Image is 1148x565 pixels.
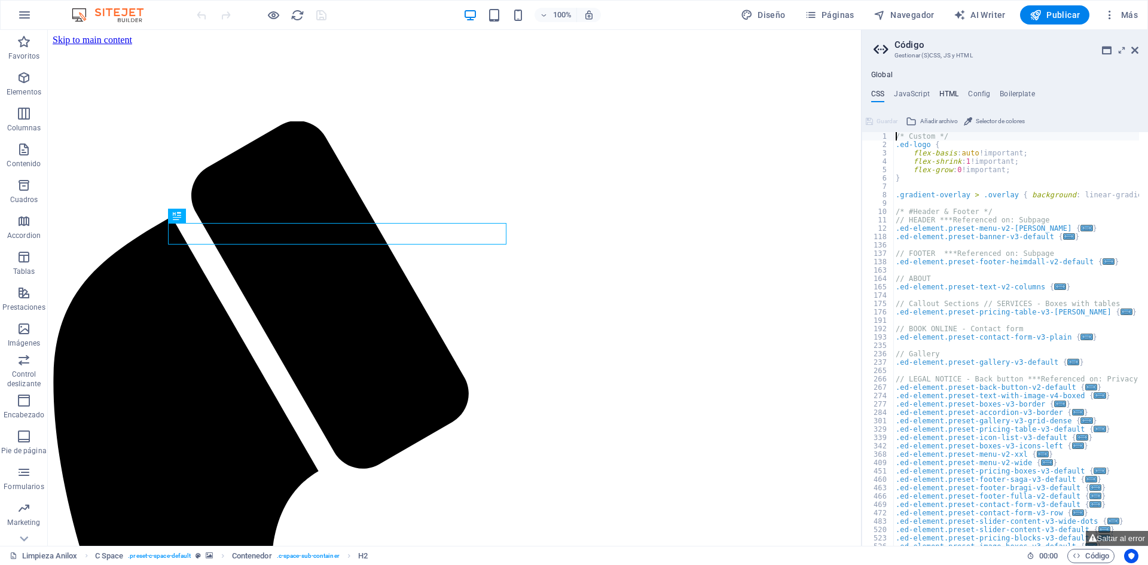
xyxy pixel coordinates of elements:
div: 466 [862,492,894,500]
div: 329 [862,425,894,433]
span: AI Writer [954,9,1006,21]
div: 6 [862,174,894,182]
h6: 100% [552,8,572,22]
i: Este elemento contiene un fondo [206,552,213,559]
span: ... [1067,359,1079,365]
div: 163 [862,266,894,274]
button: Navegador [869,5,939,25]
h3: Gestionar (S)CSS, JS y HTML [894,50,1115,61]
span: ... [1076,434,1088,441]
span: ... [1081,417,1093,424]
div: 235 [862,341,894,350]
p: Imágenes [8,338,40,348]
p: Tablas [13,267,35,276]
span: Añadir archivo [920,114,958,129]
div: 118 [862,233,894,241]
button: Añadir archivo [904,114,960,129]
p: Encabezado [4,410,44,420]
h4: Global [871,71,893,80]
div: 11 [862,216,894,224]
button: Haz clic para salir del modo de previsualización y seguir editando [266,8,280,22]
i: Este elemento es un preajuste personalizable [196,552,201,559]
div: 368 [862,450,894,459]
span: ... [1094,426,1106,432]
div: 192 [862,325,894,333]
i: Volver a cargar página [291,8,304,22]
p: Cuadros [10,195,38,204]
div: 176 [862,308,894,316]
h2: Código [894,39,1138,50]
div: 191 [862,316,894,325]
div: 451 [862,467,894,475]
span: ... [1089,501,1101,508]
button: AI Writer [949,5,1010,25]
div: 520 [862,526,894,534]
div: 523 [862,534,894,542]
p: Prestaciones [2,303,45,312]
div: 284 [862,408,894,417]
span: Selector de colores [976,114,1025,129]
a: Skip to main content [5,5,84,15]
div: Diseño (Ctrl+Alt+Y) [736,5,790,25]
span: ... [1081,225,1093,231]
p: Pie de página [1,446,46,456]
div: 267 [862,383,894,392]
p: Accordion [7,231,41,240]
span: ... [1072,442,1084,449]
span: ... [1085,384,1097,390]
div: 174 [862,291,894,300]
p: Marketing [7,518,40,527]
button: Selector de colores [962,114,1027,129]
div: 8 [862,191,894,199]
div: 136 [862,241,894,249]
div: 1 [862,132,894,141]
span: ... [1120,309,1132,315]
button: 100% [535,8,577,22]
div: 12 [862,224,894,233]
div: 526 [862,542,894,551]
span: Páginas [805,9,854,21]
div: 138 [862,258,894,266]
div: 339 [862,433,894,442]
span: ... [1103,258,1115,265]
div: 266 [862,375,894,383]
h4: Config [968,90,990,103]
i: Al redimensionar, ajustar el nivel de zoom automáticamente para ajustarse al dispositivo elegido. [584,10,594,20]
span: ... [1085,476,1097,482]
div: 5 [862,166,894,174]
span: ... [1054,401,1066,407]
button: Diseño [736,5,790,25]
div: 236 [862,350,894,358]
span: Código [1073,549,1109,563]
button: Más [1099,5,1143,25]
span: ... [1054,283,1066,290]
button: Código [1067,549,1115,563]
span: . preset-c-space-default [128,549,191,563]
div: 137 [862,249,894,258]
span: Más [1104,9,1138,21]
div: 342 [862,442,894,450]
div: 265 [862,367,894,375]
div: 409 [862,459,894,467]
div: 175 [862,300,894,308]
h4: Boilerplate [1000,90,1035,103]
span: ... [1089,493,1101,499]
h4: CSS [871,90,884,103]
img: Editor Logo [69,8,158,22]
span: Navegador [874,9,935,21]
div: 10 [862,207,894,216]
a: Haz clic para cancelar la selección y doble clic para abrir páginas [10,549,78,563]
span: ... [1063,233,1075,240]
div: 463 [862,484,894,492]
span: ... [1037,451,1049,457]
button: reload [290,8,304,22]
p: Favoritos [8,51,39,61]
h4: JavaScript [894,90,929,103]
span: . c-space-sub-container [277,549,340,563]
span: Publicar [1030,9,1080,21]
div: 301 [862,417,894,425]
span: ... [1072,409,1084,416]
div: 3 [862,149,894,157]
span: ... [1094,468,1106,474]
div: 472 [862,509,894,517]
